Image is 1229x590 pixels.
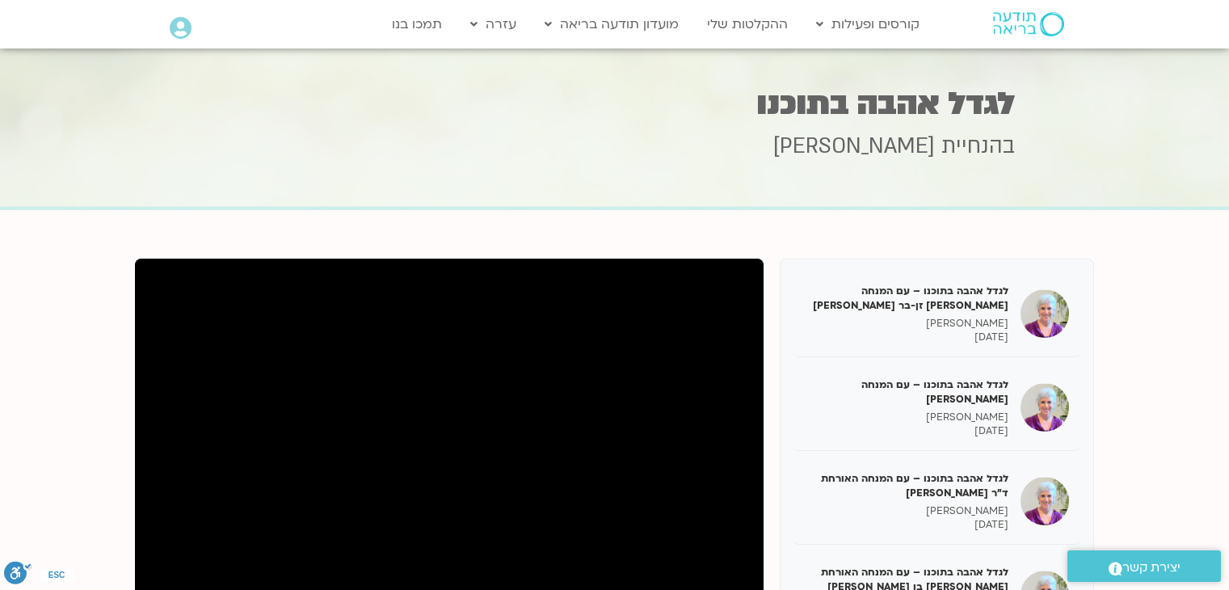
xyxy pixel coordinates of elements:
img: תודעה בריאה [993,12,1064,36]
h1: לגדל אהבה בתוכנו [215,88,1015,120]
p: [PERSON_NAME] [805,411,1008,424]
a: מועדון תודעה בריאה [537,9,687,40]
span: יצירת קשר [1122,557,1181,579]
a: קורסים ופעילות [808,9,928,40]
img: לגדל אהבה בתוכנו – עם המנחה האורח ענבר בר קמה [1021,383,1069,432]
h5: לגדל אהבה בתוכנו – עם המנחה [PERSON_NAME] זן-בר [PERSON_NAME] [805,284,1008,313]
p: [DATE] [805,518,1008,532]
h5: לגדל אהבה בתוכנו – עם המנחה האורחת ד"ר [PERSON_NAME] [805,471,1008,500]
a: עזרה [462,9,524,40]
a: ההקלטות שלי [699,9,796,40]
img: לגדל אהבה בתוכנו – עם המנחה האורחת ד"ר נועה אלבלדה [1021,477,1069,525]
p: [PERSON_NAME] [805,504,1008,518]
span: בהנחיית [941,132,1015,161]
a: יצירת קשר [1067,550,1221,582]
p: [DATE] [805,424,1008,438]
a: תמכו בנו [384,9,450,40]
p: [PERSON_NAME] [805,317,1008,331]
img: לגדל אהבה בתוכנו – עם המנחה האורחת צילה זן-בר צור [1021,289,1069,338]
p: [DATE] [805,331,1008,344]
h5: לגדל אהבה בתוכנו – עם המנחה [PERSON_NAME] [805,377,1008,407]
